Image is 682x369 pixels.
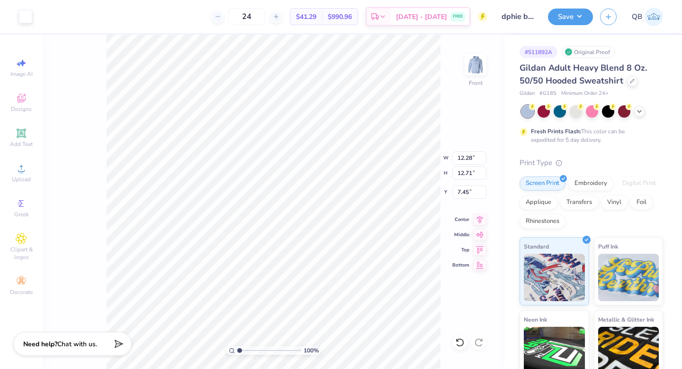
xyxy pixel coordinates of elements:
img: Front [466,55,485,74]
span: Middle [452,231,469,238]
div: Embroidery [568,176,613,191]
div: Transfers [560,195,598,210]
span: Top [452,247,469,253]
span: Bottom [452,262,469,268]
div: # 511892A [520,46,557,58]
span: Standard [524,241,549,251]
img: Quinn Brown [645,8,663,26]
div: Original Proof [562,46,615,58]
div: This color can be expedited for 5 day delivery. [531,127,647,144]
span: $41.29 [296,12,316,22]
span: [DATE] - [DATE] [396,12,447,22]
span: 100 % [304,346,319,355]
div: Rhinestones [520,214,565,229]
div: Foil [630,195,653,210]
span: $990.96 [328,12,352,22]
span: # G185 [539,90,556,98]
span: QB [632,11,642,22]
span: Gildan [520,90,535,98]
span: Clipart & logos [5,246,38,261]
span: Neon Ink [524,314,547,324]
span: Decorate [10,288,33,296]
span: Gildan Adult Heavy Blend 8 Oz. 50/50 Hooded Sweatshirt [520,62,647,86]
span: Puff Ink [598,241,618,251]
a: QB [632,8,663,26]
div: Print Type [520,157,663,168]
strong: Need help? [23,340,57,349]
span: Center [452,216,469,223]
span: FREE [453,13,463,20]
img: Puff Ink [598,254,659,301]
input: Untitled Design [494,7,541,26]
div: Digital Print [616,176,662,191]
input: – – [228,8,265,25]
div: Front [469,79,483,87]
strong: Fresh Prints Flash: [531,128,581,135]
div: Applique [520,195,557,210]
span: Chat with us. [57,340,97,349]
span: Greek [14,211,29,218]
span: Image AI [10,70,33,78]
button: Save [548,9,593,25]
span: Minimum Order: 24 + [561,90,609,98]
img: Standard [524,254,585,301]
span: Metallic & Glitter Ink [598,314,654,324]
span: Upload [12,175,31,183]
div: Vinyl [601,195,628,210]
span: Add Text [10,140,33,148]
span: Designs [11,105,32,113]
div: Screen Print [520,176,565,191]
